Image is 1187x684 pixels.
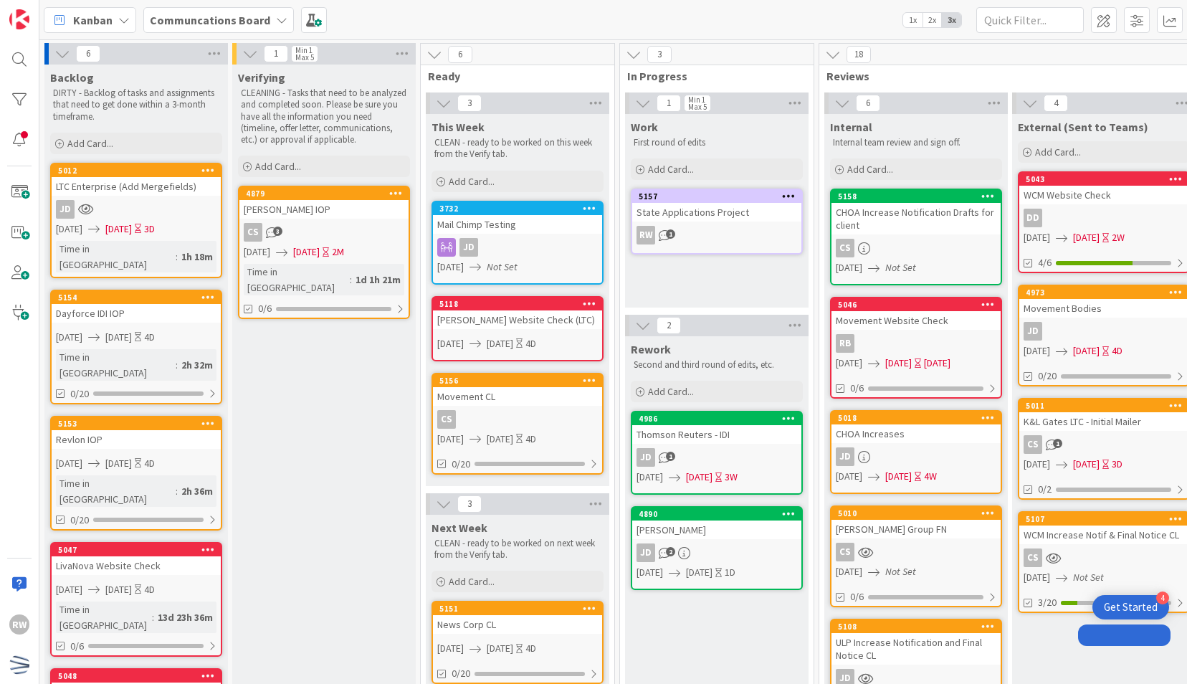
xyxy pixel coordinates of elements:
[631,120,658,134] span: Work
[154,609,216,625] div: 13d 23h 36m
[350,272,352,288] span: :
[627,69,796,83] span: In Progress
[433,202,602,234] div: 3732Mail Chimp Testing
[52,164,221,196] div: 5012LTC Enterprise (Add Mergefields)
[639,191,801,201] div: 5157
[258,301,272,316] span: 0/6
[70,386,89,402] span: 0/20
[52,164,221,177] div: 5012
[295,47,313,54] div: Min 1
[239,187,409,200] div: 4879
[666,452,675,461] span: 1
[176,249,178,265] span: :
[647,46,672,63] span: 3
[50,70,94,85] span: Backlog
[56,349,176,381] div: Time in [GEOGRAPHIC_DATA]
[439,204,602,214] div: 3732
[70,513,89,528] span: 0/20
[144,222,155,237] div: 3D
[433,202,602,215] div: 3732
[434,538,601,561] p: CLEAN - ready to be worked on next week from the Verify tab.
[433,238,602,257] div: JD
[657,95,681,112] span: 1
[632,226,801,244] div: RW
[923,13,942,27] span: 2x
[1156,592,1169,604] div: 4
[52,543,221,556] div: 5047
[56,330,82,345] span: [DATE]
[433,298,602,329] div: 5118[PERSON_NAME] Website Check (LTC)
[639,509,801,519] div: 4890
[1024,230,1050,245] span: [DATE]
[105,582,132,597] span: [DATE]
[725,470,738,485] div: 3W
[487,260,518,273] i: Not Set
[831,239,1001,257] div: CS
[448,46,472,63] span: 6
[831,620,1001,665] div: 5108ULP Increase Notification and Final Notice CL
[657,317,681,334] span: 2
[1038,369,1057,384] span: 0/20
[437,432,464,447] span: [DATE]
[58,545,221,555] div: 5047
[634,359,800,371] p: Second and third round of edits, etc.
[838,413,1001,423] div: 5018
[176,357,178,373] span: :
[634,137,800,148] p: First round of edits
[457,495,482,513] span: 3
[238,186,410,319] a: 4879[PERSON_NAME] IOPCS[DATE][DATE]2MTime in [GEOGRAPHIC_DATA]:1d 1h 21m0/6
[9,9,29,29] img: Visit kanbanzone.com
[452,666,470,681] span: 0/20
[1038,255,1052,270] span: 4/6
[244,264,350,295] div: Time in [GEOGRAPHIC_DATA]
[434,137,601,161] p: CLEAN - ready to be worked on this week from the Verify tab.
[632,543,801,562] div: JD
[52,417,221,430] div: 5153
[631,506,803,590] a: 4890[PERSON_NAME]JD[DATE][DATE]1D
[632,508,801,539] div: 4890[PERSON_NAME]
[686,470,712,485] span: [DATE]
[150,13,270,27] b: Communcations Board
[976,7,1084,33] input: Quick Filter...
[152,609,154,625] span: :
[637,448,655,467] div: JD
[56,200,75,219] div: JD
[52,304,221,323] div: Dayforce IDI IOP
[833,137,999,148] p: Internal team review and sign off.
[831,520,1001,538] div: [PERSON_NAME] Group FN
[433,602,602,615] div: 5151
[831,203,1001,234] div: CHOA Increase Notification Drafts for client
[9,655,29,675] img: avatar
[836,260,862,275] span: [DATE]
[433,374,602,406] div: 5156Movement CL
[105,222,132,237] span: [DATE]
[1038,595,1057,610] span: 3/20
[144,330,155,345] div: 4D
[836,564,862,579] span: [DATE]
[56,475,176,507] div: Time in [GEOGRAPHIC_DATA]
[850,589,864,604] span: 0/6
[831,447,1001,466] div: JD
[831,507,1001,520] div: 5010
[831,507,1001,538] div: 5010[PERSON_NAME] Group FN
[1073,457,1100,472] span: [DATE]
[432,373,604,475] a: 5156Movement CLCS[DATE][DATE]4D0/20
[831,412,1001,443] div: 5018CHOA Increases
[50,416,222,531] a: 5153Revlon IOP[DATE][DATE]4DTime in [GEOGRAPHIC_DATA]:2h 36m0/20
[56,582,82,597] span: [DATE]
[847,46,871,63] span: 18
[105,456,132,471] span: [DATE]
[1018,120,1148,134] span: External (Sent to Teams)
[1038,482,1052,497] span: 0/2
[50,163,222,278] a: 5012LTC Enterprise (Add Mergefields)JD[DATE][DATE]3DTime in [GEOGRAPHIC_DATA]:1h 18m
[432,601,604,684] a: 5151News Corp CL[DATE][DATE]4D0/20
[439,604,602,614] div: 5151
[632,203,801,222] div: State Applications Project
[831,633,1001,665] div: ULP Increase Notification and Final Notice CL
[637,470,663,485] span: [DATE]
[295,54,314,61] div: Max 5
[632,521,801,539] div: [PERSON_NAME]
[459,238,478,257] div: JD
[632,448,801,467] div: JD
[836,239,854,257] div: CS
